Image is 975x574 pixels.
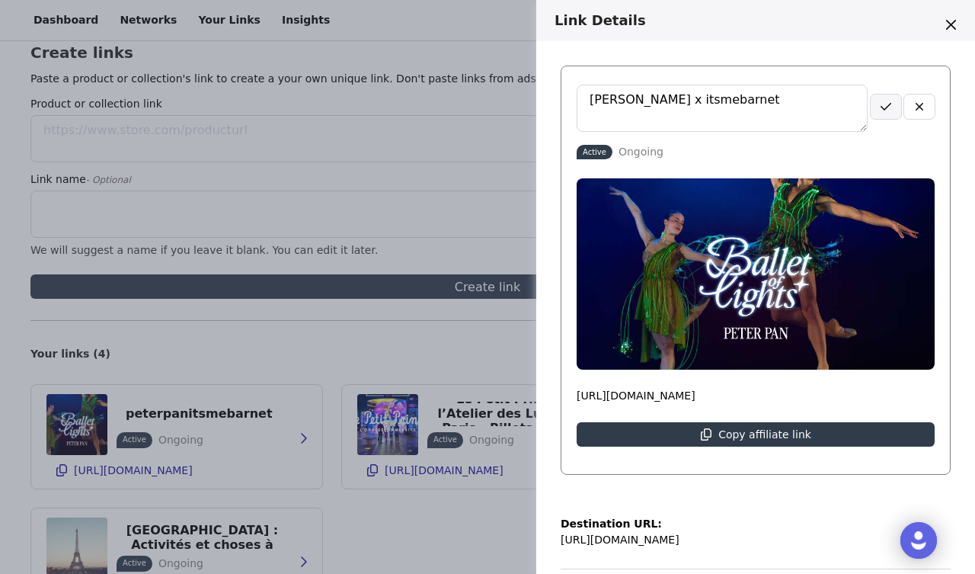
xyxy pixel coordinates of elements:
[561,532,679,548] p: [URL][DOMAIN_NAME]
[938,12,963,37] button: Close
[561,516,679,532] p: Destination URL:
[577,178,935,370] img: Ballet of Lights Paris : billets pour Peter Pan | Fever
[577,422,935,447] button: Copy affiliate link
[555,12,937,29] h3: Link Details
[619,144,663,160] p: Ongoing
[577,388,935,404] p: [URL][DOMAIN_NAME]
[718,428,811,441] p: Copy affiliate link
[583,146,606,158] p: Active
[900,522,937,559] div: Open Intercom Messenger
[577,85,868,132] textarea: [PERSON_NAME] x itsmebarnet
